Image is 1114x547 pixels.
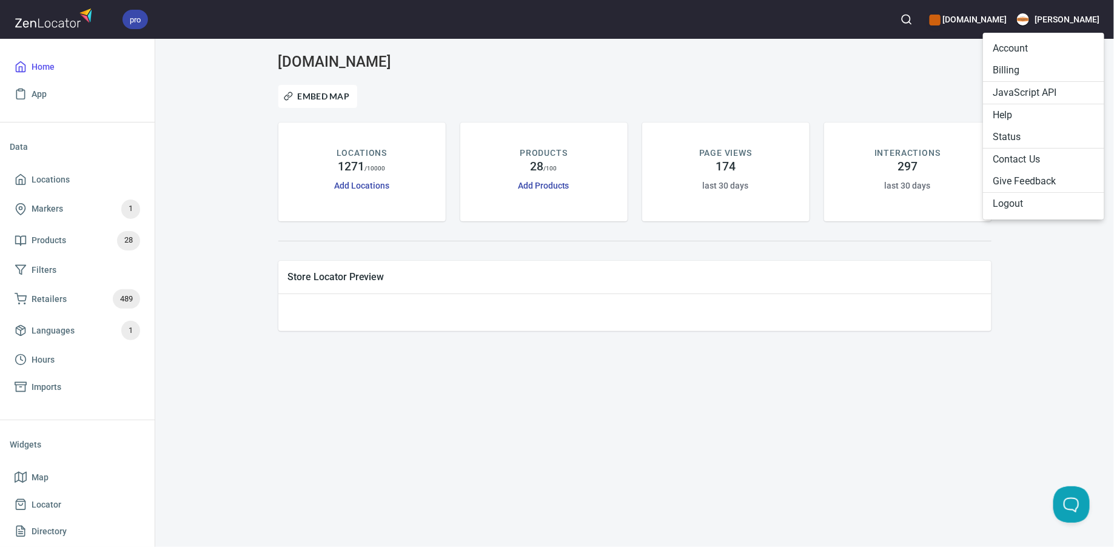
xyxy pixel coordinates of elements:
a: Status [983,126,1104,148]
a: Help [983,104,1104,126]
li: Account [983,38,1104,59]
li: Billing [983,59,1104,81]
li: Give Feedback [983,170,1104,192]
li: Contact Us [983,149,1104,170]
a: JavaScript API [983,82,1104,104]
li: Logout [983,193,1104,215]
